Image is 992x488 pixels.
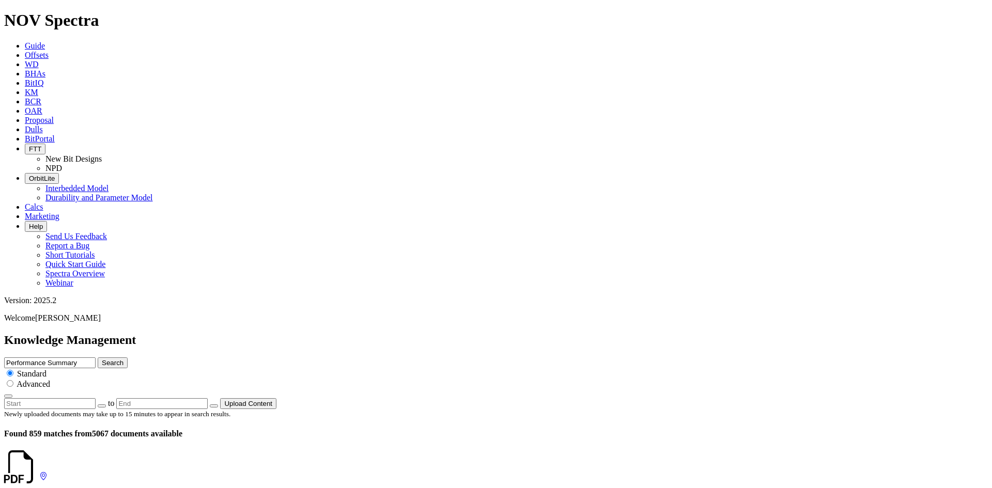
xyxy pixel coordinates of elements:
[45,164,62,172] a: NPD
[25,51,49,59] a: Offsets
[4,429,988,438] h4: 5067 documents available
[45,154,102,163] a: New Bit Designs
[220,398,276,409] button: Upload Content
[25,69,45,78] a: BHAs
[25,116,54,124] a: Proposal
[108,399,114,407] span: to
[4,429,92,438] span: Found 859 matches from
[25,173,59,184] button: OrbitLite
[25,88,38,97] a: KM
[25,78,43,87] a: BitIQ
[25,41,45,50] a: Guide
[25,221,47,232] button: Help
[25,212,59,221] a: Marketing
[4,410,230,418] small: Newly uploaded documents may take up to 15 minutes to appear in search results.
[45,269,105,278] a: Spectra Overview
[25,134,55,143] a: BitPortal
[25,144,45,154] button: FTT
[25,97,41,106] a: BCR
[25,202,43,211] a: Calcs
[29,145,41,153] span: FTT
[35,313,101,322] span: [PERSON_NAME]
[45,278,73,287] a: Webinar
[45,232,107,241] a: Send Us Feedback
[17,369,47,378] span: Standard
[45,241,89,250] a: Report a Bug
[17,380,50,388] span: Advanced
[116,398,208,409] input: End
[45,260,105,269] a: Quick Start Guide
[45,250,95,259] a: Short Tutorials
[4,333,988,347] h2: Knowledge Management
[25,60,39,69] a: WD
[29,175,55,182] span: OrbitLite
[29,223,43,230] span: Help
[4,313,988,323] p: Welcome
[4,398,96,409] input: Start
[4,11,988,30] h1: NOV Spectra
[98,357,128,368] button: Search
[45,193,153,202] a: Durability and Parameter Model
[4,357,96,368] input: e.g. Smoothsteer Record
[25,106,42,115] a: OAR
[45,184,109,193] a: Interbedded Model
[4,296,988,305] div: Version: 2025.2
[25,125,43,134] a: Dulls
